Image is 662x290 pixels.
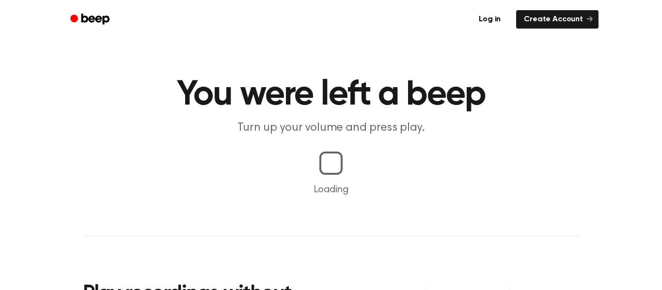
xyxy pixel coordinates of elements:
[83,77,579,112] h1: You were left a beep
[469,8,510,31] a: Log in
[63,10,118,29] a: Beep
[145,120,517,136] p: Turn up your volume and press play.
[516,10,599,29] a: Create Account
[12,183,650,197] p: Loading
